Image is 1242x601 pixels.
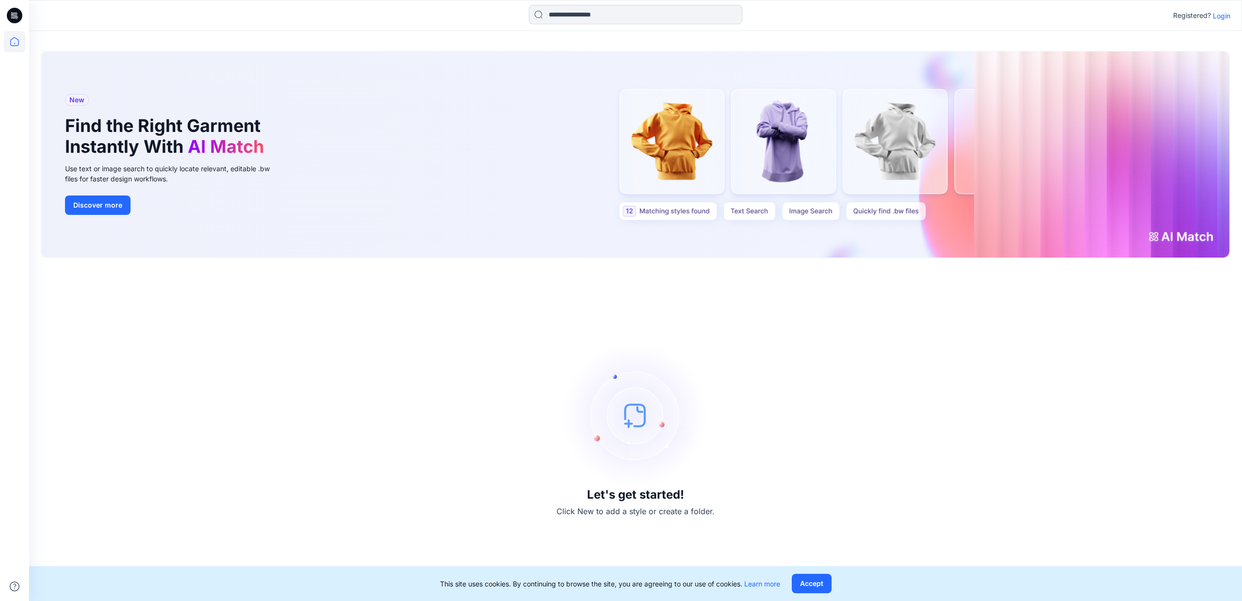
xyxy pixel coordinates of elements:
[188,136,264,157] span: AI Match
[65,195,131,215] button: Discover more
[792,574,832,593] button: Accept
[65,115,269,157] h1: Find the Right Garment Instantly With
[1213,11,1230,21] p: Login
[587,488,684,502] h3: Let's get started!
[556,505,715,517] p: Click New to add a style or create a folder.
[69,94,84,106] span: New
[744,580,780,588] a: Learn more
[1173,10,1211,21] p: Registered?
[440,579,780,589] p: This site uses cookies. By continuing to browse the site, you are agreeing to our use of cookies.
[65,163,283,184] div: Use text or image search to quickly locate relevant, editable .bw files for faster design workflows.
[563,342,708,488] img: empty-state-image.svg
